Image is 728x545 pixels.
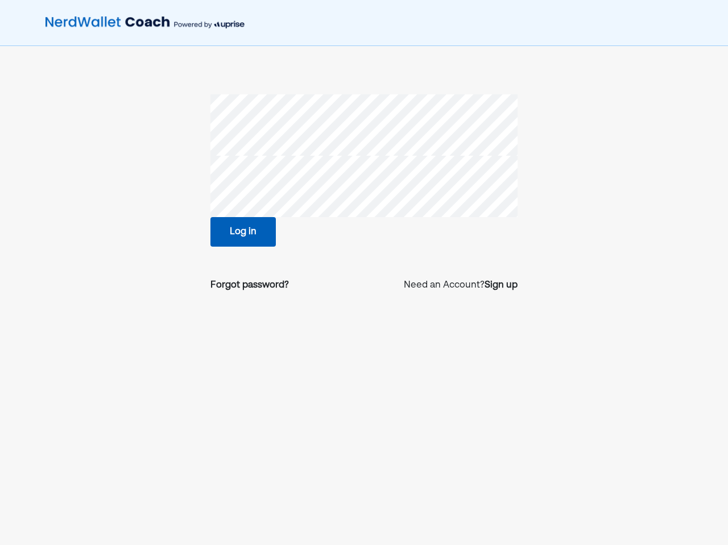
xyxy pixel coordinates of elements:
button: Log in [210,217,276,247]
p: Need an Account? [404,278,518,292]
a: Forgot password? [210,278,289,292]
a: Sign up [485,278,518,292]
